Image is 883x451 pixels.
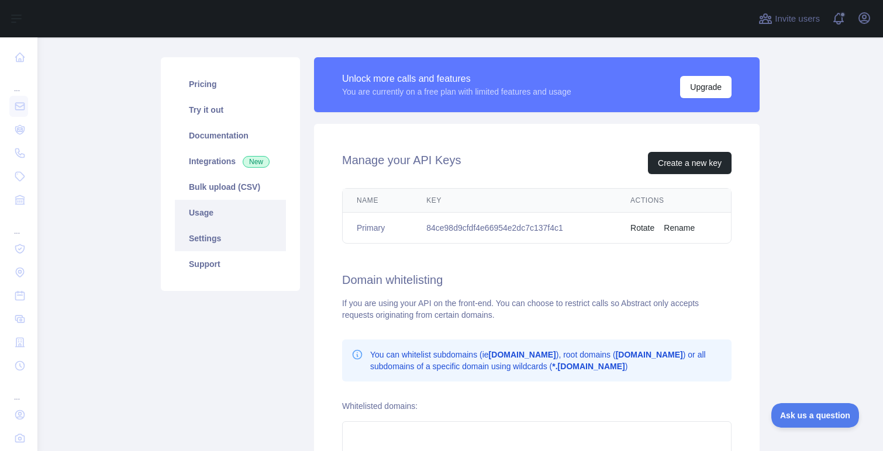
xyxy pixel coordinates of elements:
button: Upgrade [680,76,732,98]
a: Try it out [175,97,286,123]
button: Create a new key [648,152,732,174]
h2: Domain whitelisting [342,272,732,288]
div: Unlock more calls and features [342,72,571,86]
button: Rotate [630,222,654,234]
a: Usage [175,200,286,225]
a: Documentation [175,123,286,148]
button: Rename [664,222,695,234]
span: New [243,156,270,168]
b: *.[DOMAIN_NAME] [552,362,625,371]
th: Actions [616,189,731,213]
th: Key [412,189,616,213]
label: Whitelisted domains: [342,401,418,411]
h2: Manage your API Keys [342,152,461,174]
a: Integrations New [175,148,286,174]
a: Bulk upload (CSV) [175,174,286,200]
b: [DOMAIN_NAME] [616,350,683,359]
th: Name [343,189,412,213]
div: ... [9,379,28,402]
div: ... [9,70,28,93]
a: Support [175,251,286,277]
td: 84ce98d9cfdf4e66954e2dc7c137f4c1 [412,213,616,244]
a: Pricing [175,71,286,97]
span: Invite users [775,12,820,26]
div: ... [9,213,28,236]
a: Settings [175,225,286,251]
p: You can whitelist subdomains (ie ), root domains ( ) or all subdomains of a specific domain using... [370,349,722,372]
div: You are currently on a free plan with limited features and usage [342,86,571,98]
button: Invite users [756,9,822,28]
td: Primary [343,213,412,244]
b: [DOMAIN_NAME] [489,350,556,359]
div: If you are using your API on the front-end. You can choose to restrict calls so Abstract only acc... [342,297,732,321]
iframe: Toggle Customer Support [771,403,860,428]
